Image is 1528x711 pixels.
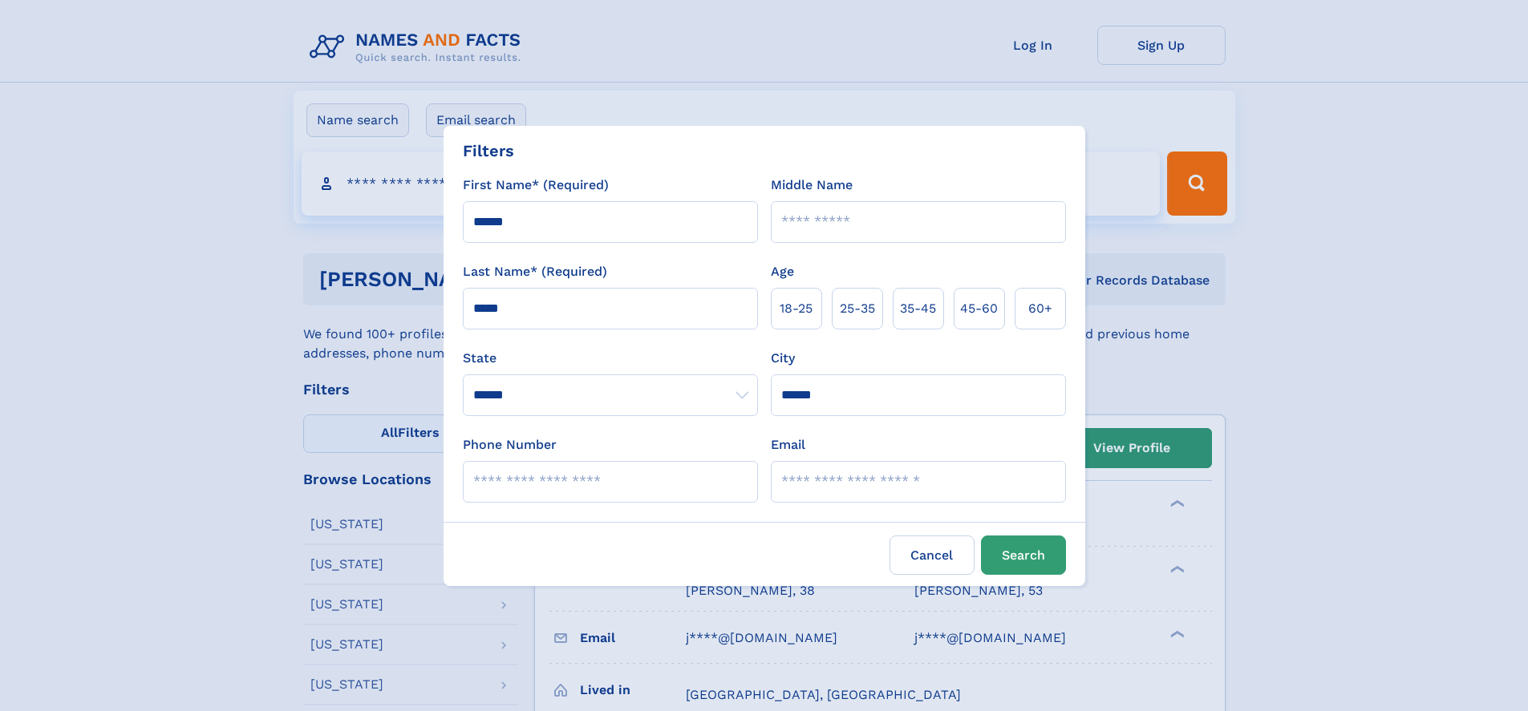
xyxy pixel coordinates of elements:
span: 35‑45 [900,299,936,318]
label: Last Name* (Required) [463,262,607,281]
label: Middle Name [771,176,853,195]
label: State [463,349,758,368]
label: Age [771,262,794,281]
label: Email [771,435,805,454]
div: Filters [463,139,514,163]
span: 45‑60 [960,299,998,318]
label: Phone Number [463,435,557,454]
button: Search [981,535,1066,575]
span: 25‑35 [840,299,875,318]
label: Cancel [890,535,975,575]
span: 18‑25 [780,299,813,318]
label: City [771,349,795,368]
span: 60+ [1028,299,1052,318]
label: First Name* (Required) [463,176,609,195]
